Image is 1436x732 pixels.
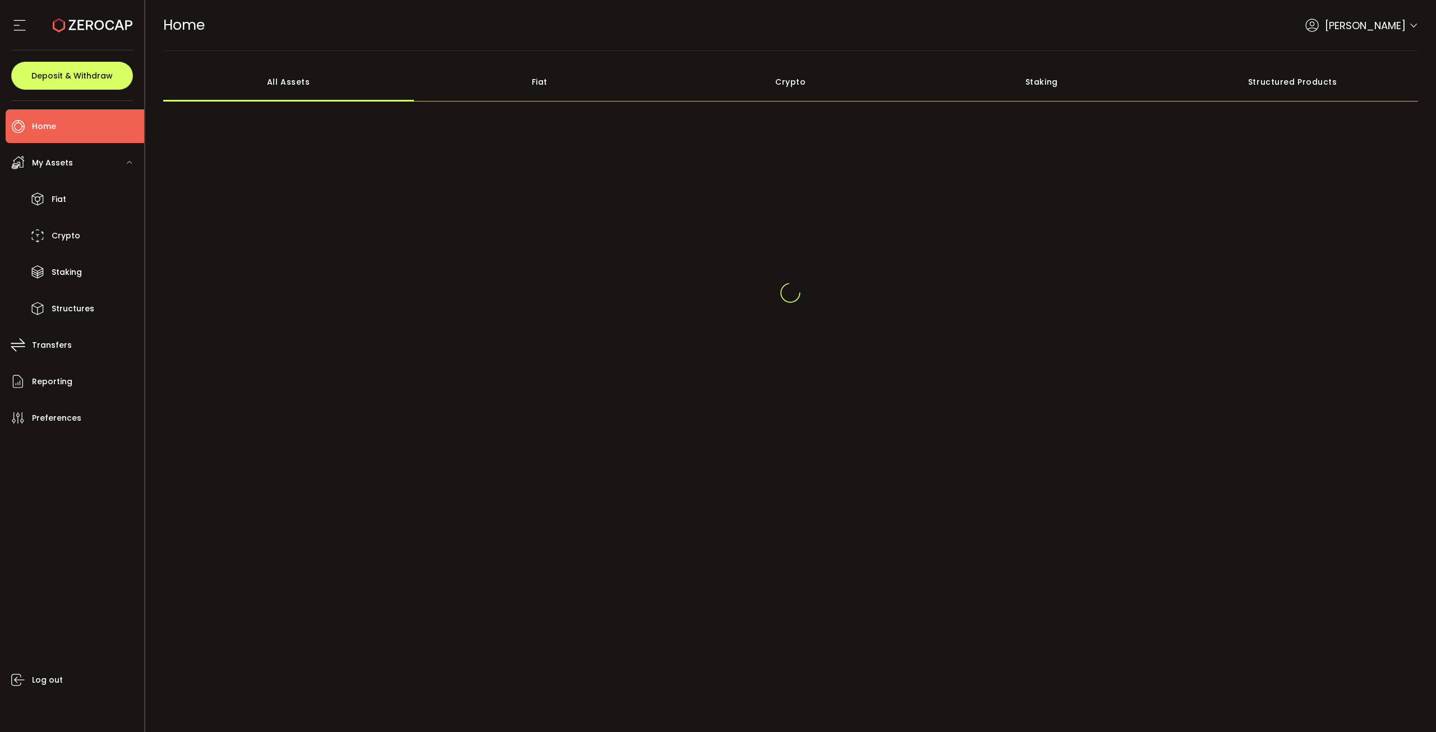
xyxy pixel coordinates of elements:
[163,62,415,102] div: All Assets
[32,337,72,353] span: Transfers
[916,62,1167,102] div: Staking
[52,264,82,280] span: Staking
[52,191,66,208] span: Fiat
[32,155,73,171] span: My Assets
[32,410,81,426] span: Preferences
[32,374,72,390] span: Reporting
[1325,18,1406,33] span: [PERSON_NAME]
[31,72,113,80] span: Deposit & Withdraw
[52,301,94,317] span: Structures
[52,228,80,244] span: Crypto
[665,62,917,102] div: Crypto
[1167,62,1419,102] div: Structured Products
[32,672,63,688] span: Log out
[11,62,133,90] button: Deposit & Withdraw
[163,15,205,35] span: Home
[414,62,665,102] div: Fiat
[32,118,56,135] span: Home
